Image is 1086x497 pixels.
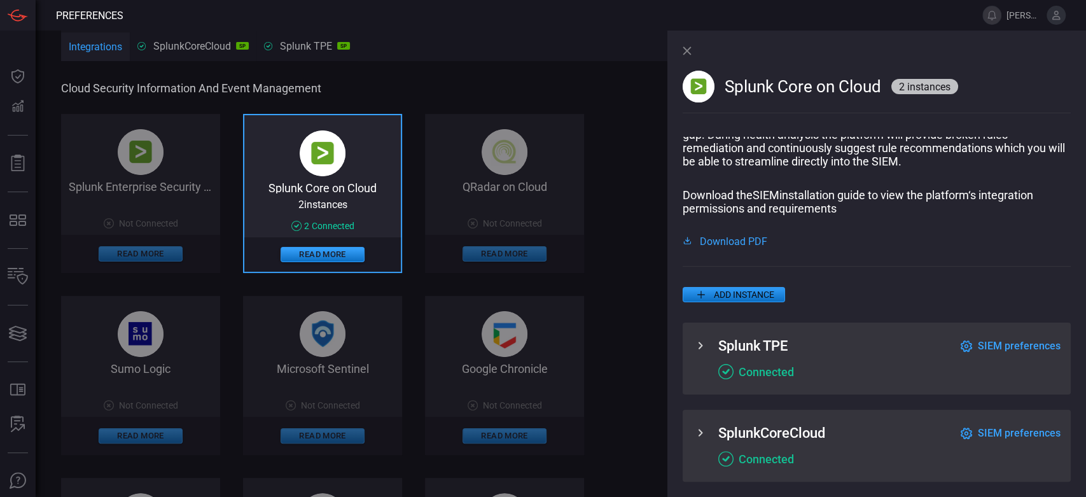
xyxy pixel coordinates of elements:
button: Read More [281,247,365,262]
button: ADD INSTANCE [683,287,785,302]
button: Integrations [61,32,130,63]
button: SplunkCoreCloudSP [130,31,256,61]
button: Rule Catalog [3,375,33,405]
button: Ask Us A Question [3,466,33,496]
div: SP [337,42,350,50]
p: The platform will analyze your SIEM rules and visualize your threat coverage gap. During health a... [683,115,1071,168]
button: Dashboard [3,61,33,92]
span: 2 [899,81,905,93]
button: Splunk TPESP [256,31,358,61]
button: MITRE - Detection Posture [3,205,33,235]
img: splunk-B-AX9-PE.png [683,71,714,102]
button: SIEM preferences [960,338,1061,354]
button: Reports [3,148,33,179]
button: Detections [3,92,33,122]
span: [PERSON_NAME][EMAIL_ADDRESS][PERSON_NAME][DOMAIN_NAME] [1006,10,1041,20]
button: SIEM preferences [960,425,1061,441]
div: 2 [291,221,354,231]
span: instances [907,81,950,93]
img: splunk-B-AX9-PE.png [300,130,345,176]
div: Connected [718,451,794,466]
span: Splunk Core on Cloud [725,77,881,96]
button: Inventory [3,262,33,292]
div: Splunk Core on Cloud [244,181,401,193]
div: Splunk TPE [264,40,350,52]
span: Splunk TPE [718,338,788,354]
div: SP [236,42,249,50]
span: Connected [312,221,354,231]
p: Download the SIEM installation guide to view the platform‘s integration permissions and requirements [683,188,1071,215]
span: SIEM preferences [978,427,1061,439]
span: SplunkCoreCloud [718,425,825,441]
div: SplunkCoreCloud [137,40,249,52]
span: Download PDF [700,235,767,246]
button: ALERT ANALYSIS [3,409,33,440]
span: Preferences [56,10,123,22]
span: 2 instance s [298,199,347,211]
div: Connected [718,364,794,379]
a: Download PDF [683,235,1071,246]
span: SIEM preferences [978,340,1061,352]
span: Cloud Security Information and Event Management [61,81,676,95]
button: Cards [3,318,33,349]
